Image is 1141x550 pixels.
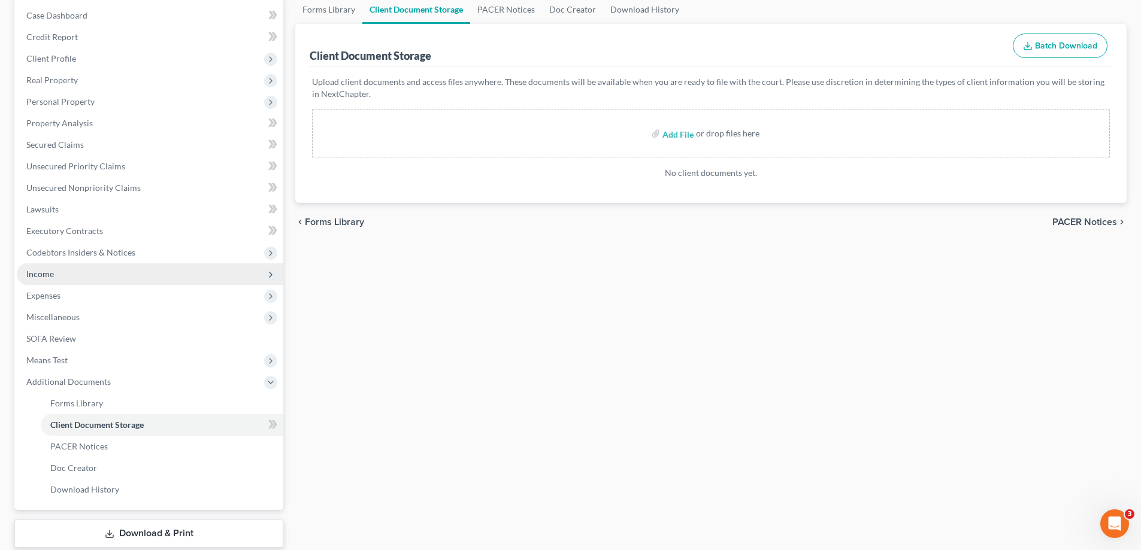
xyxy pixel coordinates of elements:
span: Personal Property [26,96,95,107]
span: PACER Notices [50,441,108,451]
span: Credit Report [26,32,78,42]
span: Income [26,269,54,279]
span: Forms Library [305,217,364,227]
span: Codebtors Insiders & Notices [26,247,135,257]
a: Forms Library [41,393,283,414]
a: Secured Claims [17,134,283,156]
div: Client Document Storage [310,48,431,63]
span: Means Test [26,355,68,365]
span: Miscellaneous [26,312,80,322]
a: Download History [41,479,283,500]
a: Doc Creator [41,457,283,479]
i: chevron_right [1117,217,1127,227]
span: Client Document Storage [50,420,144,430]
span: Forms Library [50,398,103,408]
a: PACER Notices [41,436,283,457]
a: Unsecured Nonpriority Claims [17,177,283,199]
a: Unsecured Priority Claims [17,156,283,177]
button: chevron_left Forms Library [295,217,364,227]
span: Doc Creator [50,463,97,473]
span: Unsecured Priority Claims [26,161,125,171]
div: or drop files here [696,127,759,139]
span: Lawsuits [26,204,59,214]
span: Client Profile [26,53,76,63]
span: Unsecured Nonpriority Claims [26,183,141,193]
span: 3 [1125,509,1134,519]
span: Secured Claims [26,139,84,150]
span: PACER Notices [1052,217,1117,227]
a: Client Document Storage [41,414,283,436]
span: Download History [50,484,119,494]
iframe: Intercom live chat [1100,509,1129,538]
p: No client documents yet. [312,167,1110,179]
a: Executory Contracts [17,220,283,242]
a: Credit Report [17,26,283,48]
a: SOFA Review [17,328,283,350]
button: Batch Download [1013,34,1107,59]
p: Upload client documents and access files anywhere. These documents will be available when you are... [312,76,1110,100]
span: Real Property [26,75,78,85]
a: Case Dashboard [17,5,283,26]
span: Additional Documents [26,376,111,387]
span: Batch Download [1035,41,1097,51]
span: SOFA Review [26,333,76,344]
span: Executory Contracts [26,226,103,236]
span: Case Dashboard [26,10,87,20]
a: Download & Print [14,519,283,548]
i: chevron_left [295,217,305,227]
span: Property Analysis [26,118,93,128]
button: PACER Notices chevron_right [1052,217,1127,227]
a: Property Analysis [17,113,283,134]
span: Expenses [26,290,60,300]
a: Lawsuits [17,199,283,220]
